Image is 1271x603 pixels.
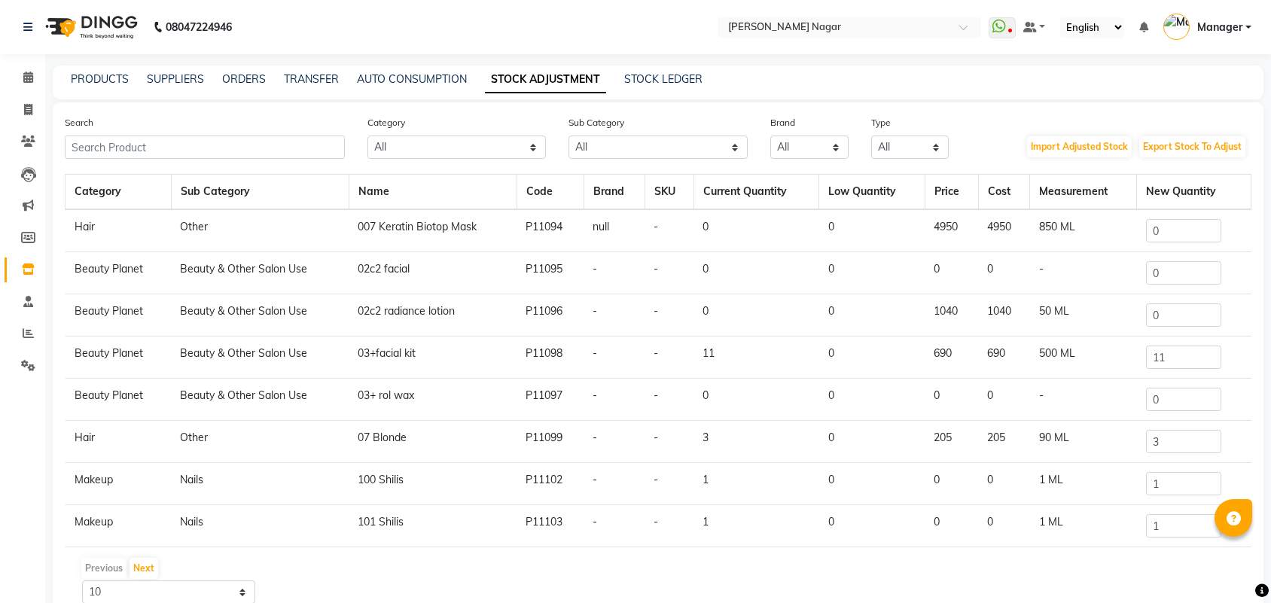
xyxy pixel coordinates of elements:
td: 101 Shilis [349,505,517,547]
td: - [645,421,693,463]
td: P11104 [517,547,584,589]
td: P11098 [517,337,584,379]
td: P11097 [517,379,584,421]
td: 0 [693,294,818,337]
td: Other [171,209,349,252]
img: logo [38,6,142,48]
td: 0 [978,547,1030,589]
td: 0 [925,505,978,547]
td: 1 ML [1030,547,1137,589]
td: 02c2 radiance lotion [349,294,517,337]
button: Next [130,558,158,579]
td: 0 [925,547,978,589]
td: 11 [693,337,818,379]
label: Search [65,116,93,129]
td: 007 Keratin Biotop Mask [349,209,517,252]
td: - [584,421,645,463]
a: SUPPLIERS [147,72,204,86]
td: Beauty Planet [66,379,172,421]
td: null [584,209,645,252]
td: 02c2 facial [349,252,517,294]
td: 03+ rol wax [349,379,517,421]
td: - [645,209,693,252]
td: 100 Shilis [349,463,517,505]
iframe: chat widget [1208,543,1256,588]
td: - [584,337,645,379]
td: 90 ML [1030,421,1137,463]
td: 690 [925,337,978,379]
th: Measurement [1030,175,1137,210]
label: Brand [770,116,795,129]
td: 1 ML [1030,463,1137,505]
td: - [645,294,693,337]
label: Sub Category [568,116,624,129]
td: - [645,379,693,421]
td: 690 [978,337,1030,379]
td: Makeup [66,547,172,589]
th: Brand [584,175,645,210]
td: 1 [693,463,818,505]
td: Makeup [66,463,172,505]
td: 0 [978,379,1030,421]
td: 0 [693,209,818,252]
td: - [1030,379,1137,421]
td: P11102 [517,463,584,505]
input: Search Product [65,136,345,159]
td: Beauty & Other Salon Use [171,252,349,294]
td: - [645,252,693,294]
td: - [645,547,693,589]
td: Beauty Planet [66,294,172,337]
td: - [584,547,645,589]
td: 1040 [978,294,1030,337]
td: 0 [819,463,925,505]
label: Type [871,116,891,129]
td: Beauty & Other Salon Use [171,379,349,421]
td: - [1030,252,1137,294]
td: - [645,463,693,505]
a: AUTO CONSUMPTION [357,72,467,86]
td: Hair [66,209,172,252]
th: Name [349,175,517,210]
td: - [584,294,645,337]
th: Current Quantity [693,175,818,210]
th: New Quantity [1137,175,1251,210]
td: 1 [693,505,818,547]
td: 0 [978,463,1030,505]
td: Nails [171,463,349,505]
td: - [645,505,693,547]
td: 0 [925,379,978,421]
td: 205 [978,421,1030,463]
td: P11099 [517,421,584,463]
td: Beauty & Other Salon Use [171,294,349,337]
td: 4950 [978,209,1030,252]
td: 50 ML [1030,294,1137,337]
img: Manager [1163,14,1190,40]
td: 0 [978,505,1030,547]
th: SKU [645,175,693,210]
td: 0 [978,252,1030,294]
td: 0 [819,294,925,337]
td: Beauty Planet [66,337,172,379]
td: - [584,505,645,547]
td: Nails [171,505,349,547]
td: 0 [819,421,925,463]
span: Manager [1197,20,1242,35]
th: Low Quantity [819,175,925,210]
label: Category [367,116,405,129]
td: Beauty Planet [66,252,172,294]
a: TRANSFER [284,72,339,86]
td: P11095 [517,252,584,294]
td: - [584,379,645,421]
td: 0 [819,252,925,294]
th: Sub Category [171,175,349,210]
td: - [584,252,645,294]
td: Hair [66,421,172,463]
td: 0 [819,337,925,379]
a: ORDERS [222,72,266,86]
button: Export Stock To Adjust [1139,136,1245,157]
th: Cost [978,175,1030,210]
td: - [584,463,645,505]
td: 07 Blonde [349,421,517,463]
td: 3 [693,421,818,463]
td: 850 ML [1030,209,1137,252]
